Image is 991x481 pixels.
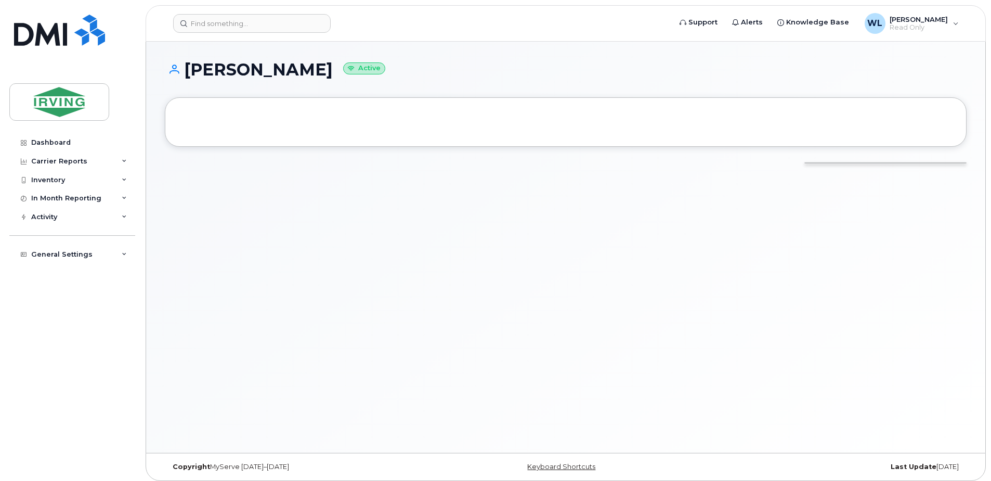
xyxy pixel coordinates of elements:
[699,463,967,471] div: [DATE]
[891,463,936,471] strong: Last Update
[343,62,385,74] small: Active
[527,463,595,471] a: Keyboard Shortcuts
[165,463,432,471] div: MyServe [DATE]–[DATE]
[173,463,210,471] strong: Copyright
[165,60,967,79] h1: [PERSON_NAME]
